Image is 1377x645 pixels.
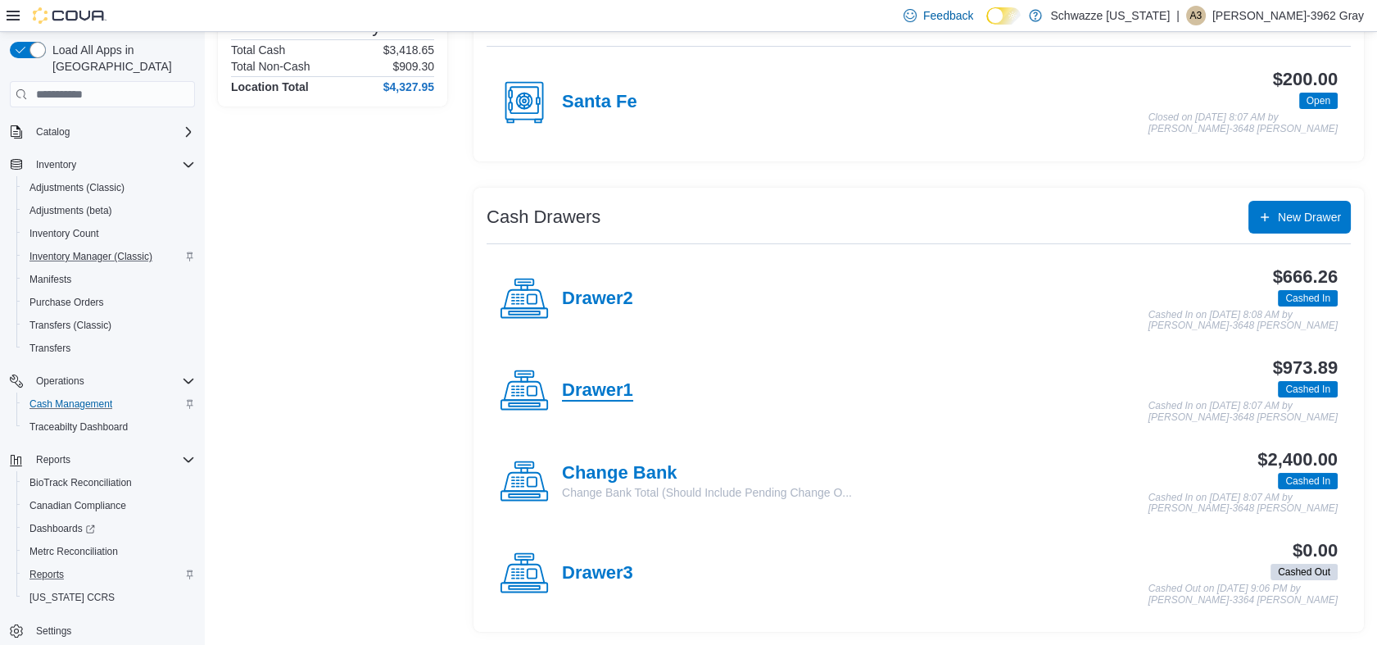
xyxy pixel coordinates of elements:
[23,178,131,198] a: Adjustments (Classic)
[1176,6,1180,25] p: |
[29,227,99,240] span: Inventory Count
[562,92,637,113] h4: Santa Fe
[29,499,126,512] span: Canadian Compliance
[23,394,195,414] span: Cash Management
[29,273,71,286] span: Manifests
[3,153,202,176] button: Inventory
[1148,310,1338,332] p: Cashed In on [DATE] 8:08 AM by [PERSON_NAME]-3648 [PERSON_NAME]
[23,519,195,538] span: Dashboards
[29,476,132,489] span: BioTrack Reconciliation
[562,563,633,584] h4: Drawer3
[23,224,106,243] a: Inventory Count
[29,204,112,217] span: Adjustments (beta)
[16,517,202,540] a: Dashboards
[23,247,159,266] a: Inventory Manager (Classic)
[1148,112,1338,134] p: Closed on [DATE] 8:07 AM by [PERSON_NAME]-3648 [PERSON_NAME]
[46,42,195,75] span: Load All Apps in [GEOGRAPHIC_DATA]
[29,155,195,175] span: Inventory
[16,199,202,222] button: Adjustments (beta)
[1148,584,1338,606] p: Cashed Out on [DATE] 9:06 PM by [PERSON_NAME]-3364 [PERSON_NAME]
[36,375,84,388] span: Operations
[23,473,195,493] span: BioTrack Reconciliation
[29,155,83,175] button: Inventory
[36,453,70,466] span: Reports
[23,565,70,584] a: Reports
[1273,267,1338,287] h3: $666.26
[36,625,71,638] span: Settings
[562,463,852,484] h4: Change Bank
[16,540,202,563] button: Metrc Reconciliation
[16,337,202,360] button: Transfers
[29,319,111,332] span: Transfers (Classic)
[23,224,195,243] span: Inventory Count
[392,60,434,73] p: $909.30
[16,494,202,517] button: Canadian Compliance
[29,296,104,309] span: Purchase Orders
[23,293,111,312] a: Purchase Orders
[1273,70,1338,89] h3: $200.00
[16,586,202,609] button: [US_STATE] CCRS
[23,178,195,198] span: Adjustments (Classic)
[3,370,202,393] button: Operations
[1273,358,1338,378] h3: $973.89
[23,542,125,561] a: Metrc Reconciliation
[562,288,633,310] h4: Drawer2
[16,563,202,586] button: Reports
[23,496,133,516] a: Canadian Compliance
[23,588,121,607] a: [US_STATE] CCRS
[1278,473,1338,489] span: Cashed In
[29,568,64,581] span: Reports
[29,371,195,391] span: Operations
[986,7,1021,25] input: Dark Mode
[29,450,77,470] button: Reports
[29,591,115,604] span: [US_STATE] CCRS
[23,338,195,358] span: Transfers
[29,450,195,470] span: Reports
[3,120,202,143] button: Catalog
[562,380,633,402] h4: Drawer1
[383,43,434,57] p: $3,418.65
[23,316,195,335] span: Transfers (Classic)
[1148,401,1338,423] p: Cashed In on [DATE] 8:07 AM by [PERSON_NAME]-3648 [PERSON_NAME]
[923,7,973,24] span: Feedback
[1189,6,1202,25] span: A3
[23,542,195,561] span: Metrc Reconciliation
[23,417,134,437] a: Traceabilty Dashboard
[29,122,195,142] span: Catalog
[1271,564,1338,580] span: Cashed Out
[16,393,202,416] button: Cash Management
[383,80,434,93] h4: $4,327.95
[231,43,285,57] h6: Total Cash
[29,397,112,411] span: Cash Management
[562,484,852,501] p: Change Bank Total (Should Include Pending Change O...
[36,158,76,171] span: Inventory
[1278,381,1338,397] span: Cashed In
[3,619,202,643] button: Settings
[23,270,78,289] a: Manifests
[1148,493,1338,515] p: Cashed In on [DATE] 8:07 AM by [PERSON_NAME]-3648 [PERSON_NAME]
[23,247,195,266] span: Inventory Manager (Classic)
[1278,565,1330,579] span: Cashed Out
[1307,93,1330,108] span: Open
[23,496,195,516] span: Canadian Compliance
[33,7,106,24] img: Cova
[23,588,195,607] span: Washington CCRS
[16,176,202,199] button: Adjustments (Classic)
[16,245,202,268] button: Inventory Manager (Classic)
[23,565,195,584] span: Reports
[29,122,76,142] button: Catalog
[23,417,195,437] span: Traceabilty Dashboard
[1278,290,1338,307] span: Cashed In
[23,519,102,538] a: Dashboards
[1257,450,1338,470] h3: $2,400.00
[16,291,202,314] button: Purchase Orders
[487,207,600,227] h3: Cash Drawers
[1050,6,1170,25] p: Schwazze [US_STATE]
[1285,291,1330,306] span: Cashed In
[16,222,202,245] button: Inventory Count
[231,60,310,73] h6: Total Non-Cash
[23,473,138,493] a: BioTrack Reconciliation
[16,416,202,438] button: Traceabilty Dashboard
[36,125,70,139] span: Catalog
